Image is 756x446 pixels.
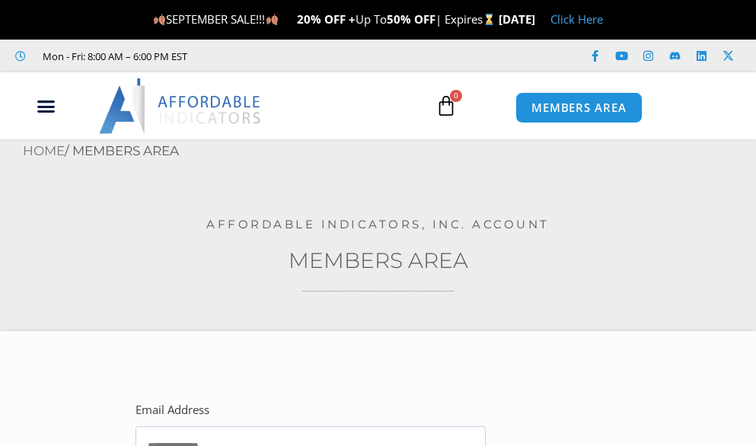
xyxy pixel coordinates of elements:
a: Affordable Indicators, Inc. Account [206,217,550,231]
img: 🍂 [154,14,165,25]
img: LogoAI | Affordable Indicators – NinjaTrader [99,78,263,133]
div: Menu Toggle [8,92,83,121]
a: MEMBERS AREA [515,92,643,123]
strong: [DATE] [499,11,535,27]
iframe: Customer reviews powered by Trustpilot [199,49,427,64]
span: Mon - Fri: 8:00 AM – 6:00 PM EST [39,47,187,65]
a: 0 [413,84,480,128]
a: Home [23,143,65,158]
span: SEPTEMBER SALE!!! Up To | Expires [153,11,498,27]
label: Email Address [136,400,209,421]
span: 0 [450,90,462,102]
strong: 50% OFF [387,11,435,27]
a: Members Area [289,247,468,273]
nav: Breadcrumb [23,139,756,164]
strong: 20% OFF + [297,11,356,27]
img: ⌛ [483,14,495,25]
img: 🍂 [266,14,278,25]
a: Click Here [550,11,603,27]
span: MEMBERS AREA [531,102,627,113]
